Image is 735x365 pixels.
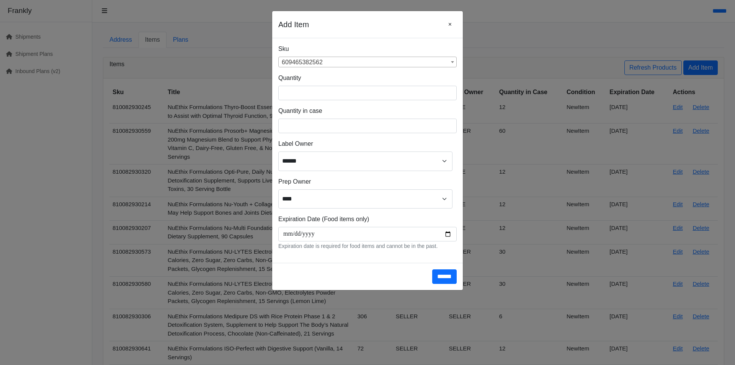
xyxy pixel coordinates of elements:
h5: Add Item [278,19,309,30]
span: NuEthix Formulations Nu-Flame Defense Dietary Supplement, May Help with Joint Irritation, 60 Caps... [279,57,456,68]
label: Expiration Date (Food items only) [278,215,369,224]
label: Label Owner [278,139,313,148]
span: NuEthix Formulations Nu-Flame Defense Dietary Supplement, May Help with Joint Irritation, 60 Caps... [278,57,457,67]
label: Quantity in case [278,106,322,116]
label: Quantity [278,73,301,83]
span: × [448,21,452,28]
button: Close [443,17,457,32]
label: Prep Owner [278,177,311,186]
label: Sku [278,44,289,54]
small: Expiration date is required for food items and cannot be in the past. [278,243,438,249]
